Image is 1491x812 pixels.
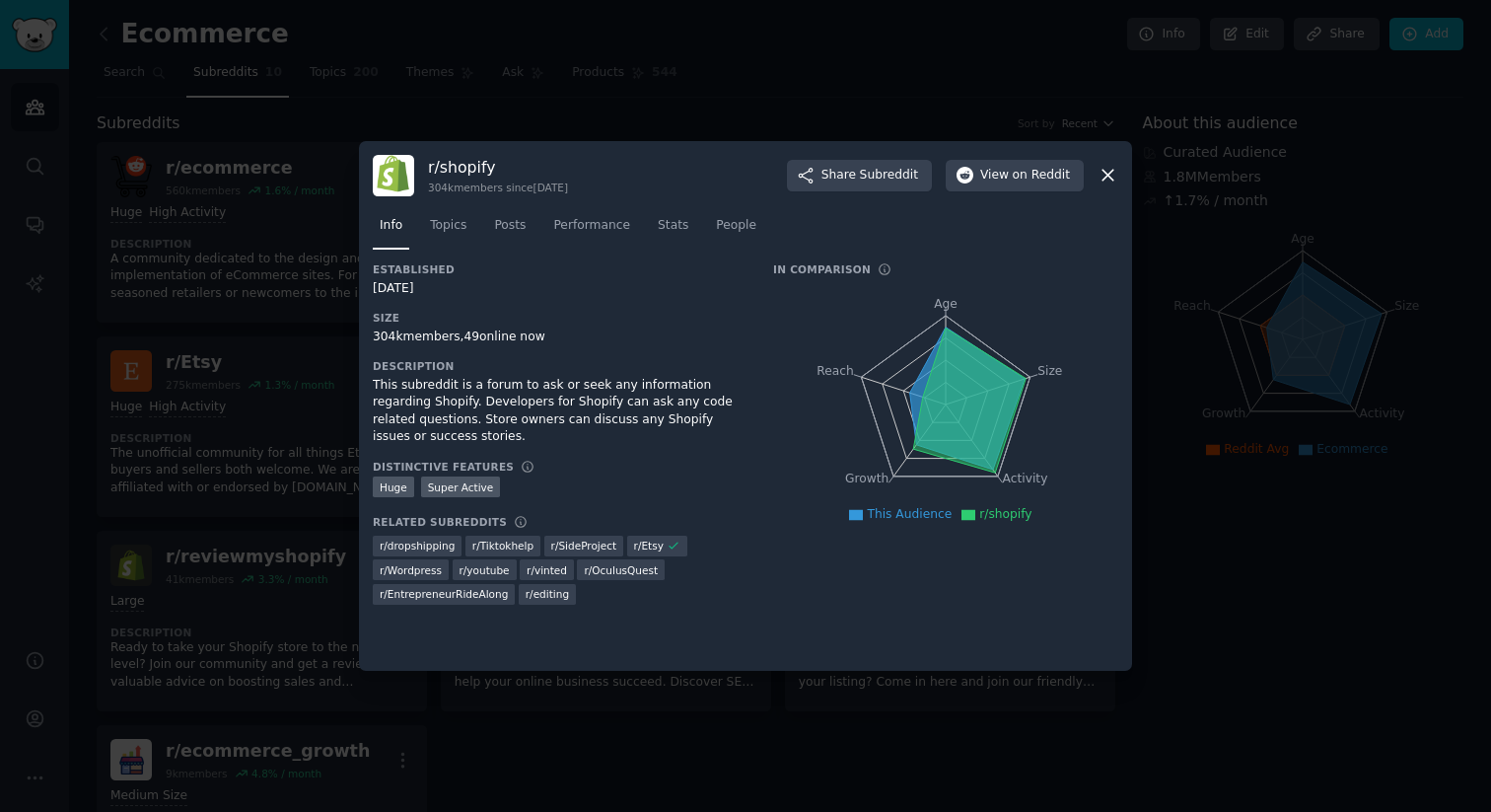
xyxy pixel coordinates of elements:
span: r/ youtube [460,563,510,577]
tspan: Reach [816,363,854,377]
div: Huge [373,477,414,497]
span: Info [380,217,402,235]
span: r/ Tiktokhelp [472,539,533,553]
span: on Reddit [1013,167,1070,185]
a: People [709,210,763,251]
button: Viewon Reddit [946,160,1084,191]
a: Stats [651,210,695,251]
h3: Established [373,262,745,276]
span: People [716,217,756,235]
tspan: Activity [1003,472,1048,485]
h3: r/ shopify [428,157,568,178]
div: Super Active [421,477,501,497]
h3: Size [373,311,745,325]
tspan: Age [934,297,958,311]
span: r/ Wordpress [380,563,442,577]
span: Subreddit [860,167,918,185]
a: Performance [546,210,637,251]
span: r/ SideProject [551,539,617,553]
h3: In Comparison [773,262,871,276]
h3: Description [373,359,745,373]
span: Topics [430,217,466,235]
span: r/shopify [979,507,1031,521]
div: 304k members since [DATE] [428,181,568,194]
h3: Distinctive Features [373,460,514,474]
span: Performance [553,217,630,235]
span: r/ editing [526,587,569,601]
span: r/ vinted [527,563,567,577]
span: Share [821,167,918,185]
img: shopify [373,155,414,196]
div: This subreddit is a forum to ask or seek any information regarding Shopify. Developers for Shopif... [373,377,745,446]
div: 304k members, 49 online now [373,329,745,346]
span: r/ dropshipping [380,539,455,553]
a: Posts [487,210,532,251]
span: Stats [658,217,688,235]
span: This Audience [867,507,952,521]
h3: Related Subreddits [373,515,507,529]
span: r/ EntrepreneurRideAlong [380,587,508,601]
span: r/ Etsy [634,539,664,553]
a: Info [373,210,409,251]
tspan: Size [1037,363,1062,377]
span: Posts [494,217,526,235]
a: Topics [423,210,473,251]
button: ShareSubreddit [787,160,932,191]
div: [DATE] [373,280,745,298]
span: View [980,167,1070,185]
span: r/ OculusQuest [584,563,658,577]
tspan: Growth [845,472,888,485]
